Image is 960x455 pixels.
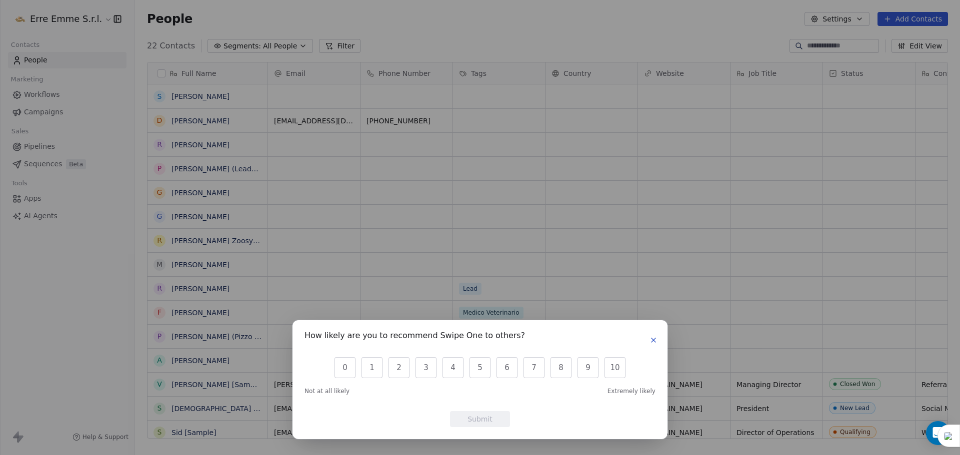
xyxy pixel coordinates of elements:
button: 0 [334,357,355,378]
button: 6 [496,357,517,378]
button: 1 [361,357,382,378]
button: 3 [415,357,436,378]
button: 8 [550,357,571,378]
span: Not at all likely [304,387,349,395]
span: Extremely likely [607,387,655,395]
button: 4 [442,357,463,378]
button: 7 [523,357,544,378]
button: Submit [450,411,510,427]
h1: How likely are you to recommend Swipe One to others? [304,332,525,342]
button: 10 [604,357,625,378]
button: 9 [577,357,598,378]
button: 5 [469,357,490,378]
button: 2 [388,357,409,378]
